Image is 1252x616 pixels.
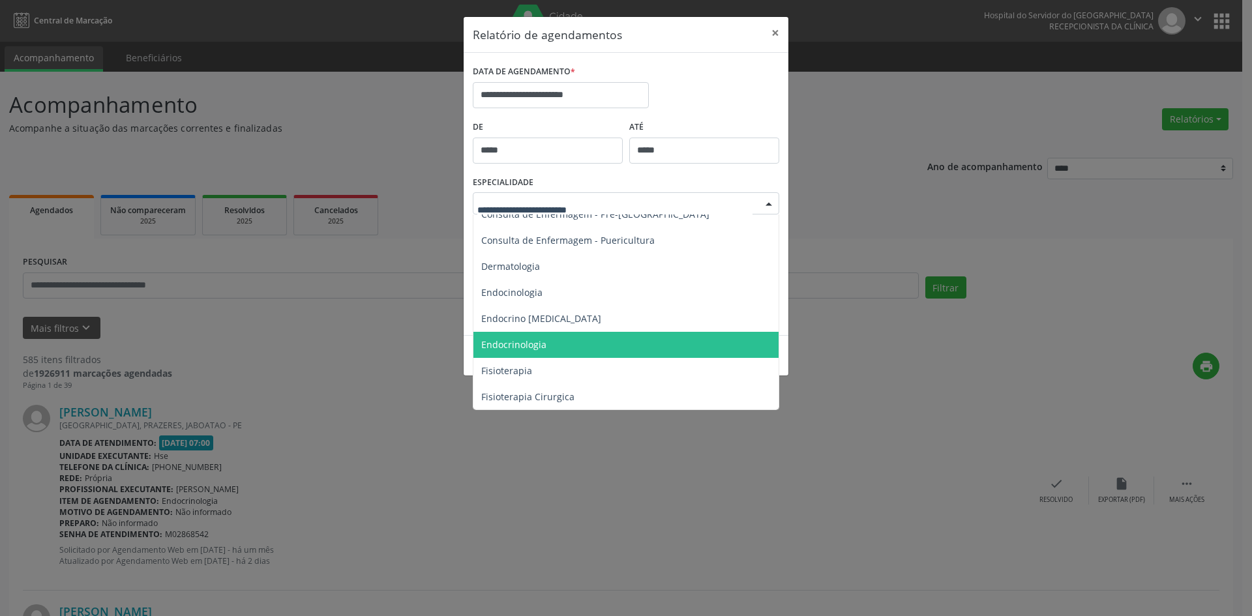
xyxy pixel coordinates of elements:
[629,117,779,138] label: ATÉ
[481,312,601,325] span: Endocrino [MEDICAL_DATA]
[481,286,543,299] span: Endocinologia
[473,62,575,82] label: DATA DE AGENDAMENTO
[481,234,655,246] span: Consulta de Enfermagem - Puericultura
[481,364,532,377] span: Fisioterapia
[762,17,788,49] button: Close
[473,173,533,193] label: ESPECIALIDADE
[473,117,623,138] label: De
[473,26,622,43] h5: Relatório de agendamentos
[481,390,574,403] span: Fisioterapia Cirurgica
[481,338,546,351] span: Endocrinologia
[481,208,709,220] span: Consulta de Enfermagem - Pré-[GEOGRAPHIC_DATA]
[481,260,540,272] span: Dermatologia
